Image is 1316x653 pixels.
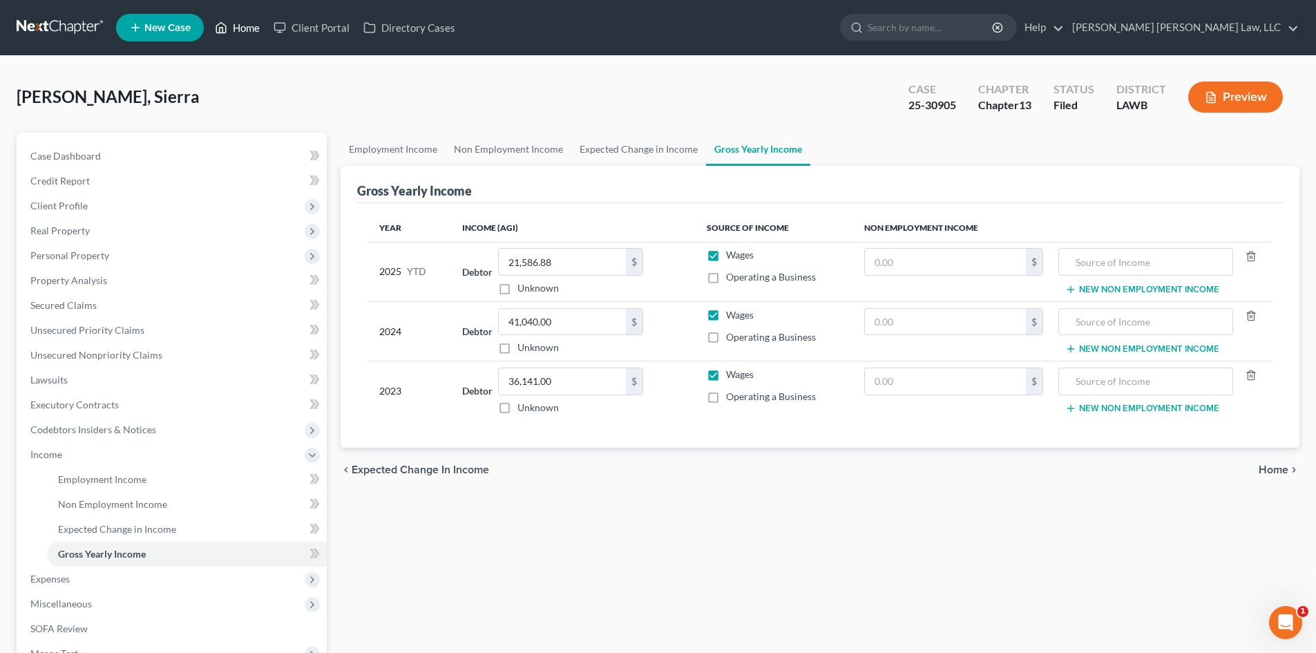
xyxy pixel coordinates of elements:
[19,392,327,417] a: Executory Contracts
[379,368,440,415] div: 2023
[30,598,92,609] span: Miscellaneous
[47,467,327,492] a: Employment Income
[407,265,426,278] span: YTD
[499,249,626,275] input: 0.00
[462,384,493,398] label: Debtor
[978,97,1031,113] div: Chapter
[30,225,90,236] span: Real Property
[499,368,626,395] input: 0.00
[865,309,1026,335] input: 0.00
[451,214,695,242] th: Income (AGI)
[853,214,1272,242] th: Non Employment Income
[517,341,559,354] label: Unknown
[30,448,62,460] span: Income
[379,248,440,295] div: 2025
[341,464,489,475] button: chevron_left Expected Change in Income
[58,498,167,510] span: Non Employment Income
[19,368,327,392] a: Lawsuits
[1066,249,1225,275] input: Source of Income
[1288,464,1299,475] i: chevron_right
[341,133,446,166] a: Employment Income
[1116,82,1166,97] div: District
[30,299,97,311] span: Secured Claims
[726,331,816,343] span: Operating a Business
[726,249,754,261] span: Wages
[30,573,70,585] span: Expenses
[30,424,156,435] span: Codebtors Insiders & Notices
[865,249,1026,275] input: 0.00
[19,268,327,293] a: Property Analysis
[726,309,754,321] span: Wages
[1053,97,1094,113] div: Filed
[17,86,200,106] span: [PERSON_NAME], Sierra
[30,200,88,211] span: Client Profile
[1053,82,1094,97] div: Status
[499,309,626,335] input: 0.00
[446,133,571,166] a: Non Employment Income
[30,349,162,361] span: Unsecured Nonpriority Claims
[144,23,191,33] span: New Case
[726,271,816,283] span: Operating a Business
[356,15,462,40] a: Directory Cases
[30,175,90,187] span: Credit Report
[19,144,327,169] a: Case Dashboard
[868,15,994,40] input: Search by name...
[1026,249,1042,275] div: $
[30,150,101,162] span: Case Dashboard
[208,15,267,40] a: Home
[1065,284,1219,295] button: New Non Employment Income
[908,82,956,97] div: Case
[517,401,559,415] label: Unknown
[357,182,472,199] div: Gross Yearly Income
[58,548,146,560] span: Gross Yearly Income
[352,464,489,475] span: Expected Change in Income
[1188,82,1283,113] button: Preview
[462,265,493,279] label: Debtor
[368,214,451,242] th: Year
[1018,15,1064,40] a: Help
[1116,97,1166,113] div: LAWB
[19,343,327,368] a: Unsecured Nonpriority Claims
[30,374,68,386] span: Lawsuits
[626,309,642,335] div: $
[1066,368,1225,395] input: Source of Income
[379,308,440,355] div: 2024
[696,214,853,242] th: Source of Income
[30,249,109,261] span: Personal Property
[19,616,327,641] a: SOFA Review
[626,249,642,275] div: $
[47,542,327,567] a: Gross Yearly Income
[58,473,146,485] span: Employment Income
[30,324,144,336] span: Unsecured Priority Claims
[1259,464,1299,475] button: Home chevron_right
[1066,309,1225,335] input: Source of Income
[908,97,956,113] div: 25-30905
[19,318,327,343] a: Unsecured Priority Claims
[1065,15,1299,40] a: [PERSON_NAME] [PERSON_NAME] Law, LLC
[1026,309,1042,335] div: $
[30,399,119,410] span: Executory Contracts
[1259,464,1288,475] span: Home
[47,517,327,542] a: Expected Change in Income
[706,133,810,166] a: Gross Yearly Income
[341,464,352,475] i: chevron_left
[1026,368,1042,395] div: $
[517,281,559,295] label: Unknown
[726,368,754,380] span: Wages
[1065,343,1219,354] button: New Non Employment Income
[626,368,642,395] div: $
[19,169,327,193] a: Credit Report
[30,623,88,634] span: SOFA Review
[1019,98,1031,111] span: 13
[267,15,356,40] a: Client Portal
[462,324,493,339] label: Debtor
[1269,606,1302,639] iframe: Intercom live chat
[47,492,327,517] a: Non Employment Income
[1065,403,1219,414] button: New Non Employment Income
[865,368,1026,395] input: 0.00
[1297,606,1308,617] span: 1
[571,133,706,166] a: Expected Change in Income
[978,82,1031,97] div: Chapter
[19,293,327,318] a: Secured Claims
[726,390,816,402] span: Operating a Business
